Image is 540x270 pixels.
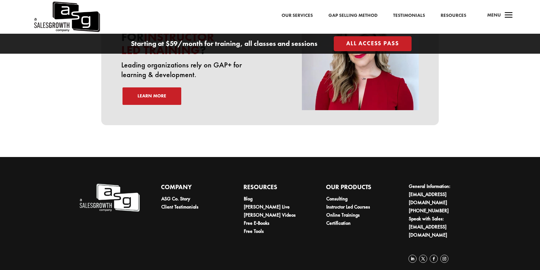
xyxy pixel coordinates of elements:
[282,12,313,20] a: Our Services
[244,195,252,202] a: Blog
[502,9,515,22] span: a
[161,182,222,195] h4: Company
[326,195,347,202] a: Consulting
[393,12,425,20] a: Testimonials
[440,255,448,263] a: Follow on Instagram
[326,204,370,210] a: Instructor Led Courses
[328,12,377,20] a: Gap Selling Method
[79,182,140,213] img: A Sales Growth Company
[244,228,264,234] a: Free Tools
[243,182,304,195] h4: Resources
[430,255,438,263] a: Follow on Facebook
[409,182,469,207] li: General Information:
[326,182,387,195] h4: Our Products
[121,60,262,79] p: Leading organizations rely on GAP+ for learning & development.
[409,191,447,206] a: [EMAIL_ADDRESS][DOMAIN_NAME]
[244,204,290,210] a: [PERSON_NAME] Live
[334,36,412,51] a: All Access Pass
[244,220,269,226] a: Free E-Books
[122,87,181,105] a: Learn More
[409,215,469,239] li: Speak with Sales:
[302,12,419,110] img: instructor-training
[409,223,447,238] a: [EMAIL_ADDRESS][DOMAIN_NAME]
[441,12,466,20] a: Resources
[487,12,501,18] span: Menu
[161,204,198,210] a: Client Testimonials
[326,212,360,218] a: Online Trainings
[409,207,449,214] a: [PHONE_NUMBER]
[161,195,190,202] a: ASG Co. Story
[419,255,427,263] a: Follow on X
[408,255,417,263] a: Follow on LinkedIn
[326,220,351,226] a: Certification
[244,212,296,218] a: [PERSON_NAME] Videos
